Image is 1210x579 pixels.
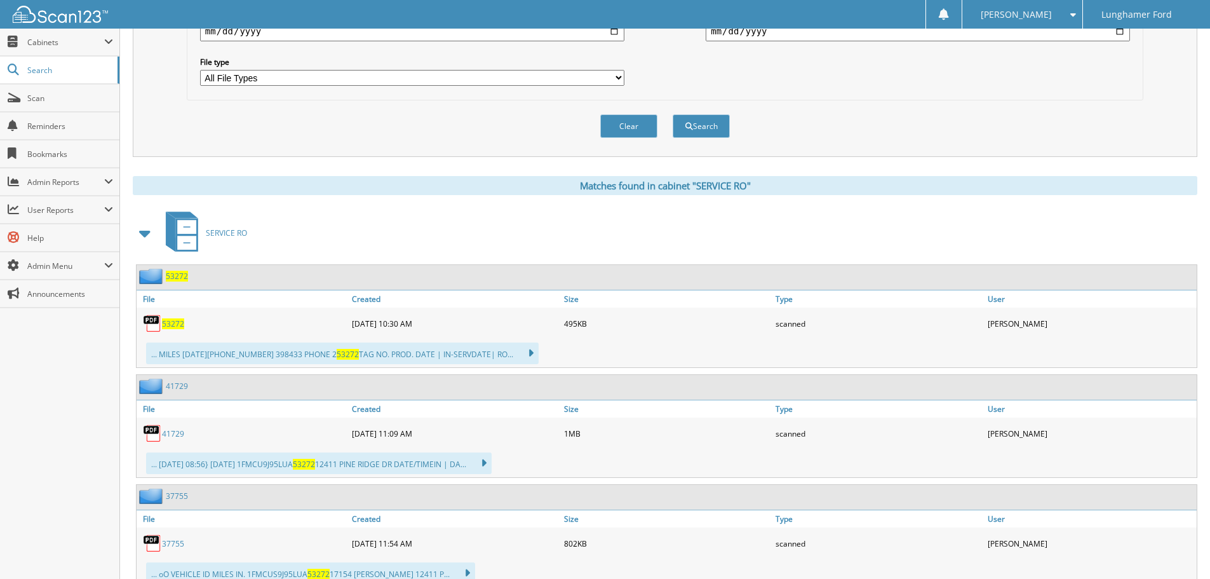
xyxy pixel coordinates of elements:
[293,459,315,470] span: 53272
[162,318,184,329] a: 53272
[162,428,184,439] a: 41729
[600,114,657,138] button: Clear
[27,37,104,48] span: Cabinets
[981,11,1052,18] span: [PERSON_NAME]
[166,381,188,392] a: 41729
[1101,11,1172,18] span: Lunghamer Ford
[137,400,349,418] a: File
[139,378,166,394] img: folder2.png
[772,510,985,528] a: Type
[200,21,624,41] input: start
[349,421,561,446] div: [DATE] 11:09 AM
[772,311,985,336] div: scanned
[27,261,104,271] span: Admin Menu
[27,121,113,132] span: Reminders
[985,531,1197,556] div: [PERSON_NAME]
[772,531,985,556] div: scanned
[706,21,1130,41] input: end
[137,290,349,308] a: File
[673,114,730,138] button: Search
[166,271,188,282] a: 53272
[27,233,113,243] span: Help
[13,6,108,23] img: scan123-logo-white.svg
[561,290,773,308] a: Size
[1146,518,1210,579] iframe: Chat Widget
[985,421,1197,446] div: [PERSON_NAME]
[162,538,184,549] a: 37755
[27,149,113,160] span: Bookmarks
[27,205,104,215] span: User Reports
[206,228,247,238] span: SERVICE RO
[561,510,773,528] a: Size
[27,289,113,299] span: Announcements
[772,290,985,308] a: Type
[349,400,561,418] a: Created
[985,510,1197,528] a: User
[561,400,773,418] a: Size
[349,311,561,336] div: [DATE] 10:30 AM
[139,268,166,284] img: folder2.png
[133,176,1197,195] div: Matches found in cabinet "SERVICE RO"
[27,93,113,104] span: Scan
[985,290,1197,308] a: User
[349,290,561,308] a: Created
[349,531,561,556] div: [DATE] 11:54 AM
[146,453,492,474] div: ... [DATE] 08:56} [DATE] 1FMCU9J95LUA 12411 PINE RIDGE DR DATE/TIMEIN | DA...
[146,343,539,364] div: ... MILES [DATE][PHONE_NUMBER] 398433 PHONE 2 TAG NO. PROD. DATE | IN-SERVDATE| RO...
[166,491,188,501] a: 37755
[772,421,985,446] div: scanned
[200,57,624,67] label: File type
[143,424,162,443] img: PDF.png
[561,421,773,446] div: 1MB
[137,510,349,528] a: File
[139,488,166,504] img: folder2.png
[158,208,247,258] a: SERVICE RO
[772,400,985,418] a: Type
[561,311,773,336] div: 495KB
[143,314,162,333] img: PDF.png
[337,349,359,360] span: 53272
[561,531,773,556] div: 802KB
[143,534,162,553] img: PDF.png
[27,65,111,76] span: Search
[985,400,1197,418] a: User
[985,311,1197,336] div: [PERSON_NAME]
[27,177,104,187] span: Admin Reports
[349,510,561,528] a: Created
